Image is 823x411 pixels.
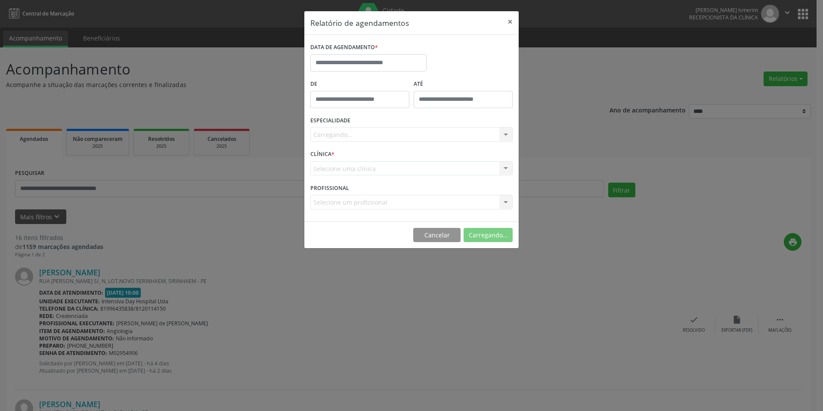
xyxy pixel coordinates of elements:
label: ESPECIALIDADE [310,114,350,128]
h5: Relatório de agendamentos [310,17,409,28]
button: Cancelar [413,228,461,243]
label: De [310,78,409,91]
label: CLÍNICA [310,148,334,161]
label: DATA DE AGENDAMENTO [310,41,378,54]
button: Carregando... [464,228,513,243]
label: ATÉ [414,78,513,91]
button: Close [501,11,519,32]
label: PROFISSIONAL [310,181,349,195]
